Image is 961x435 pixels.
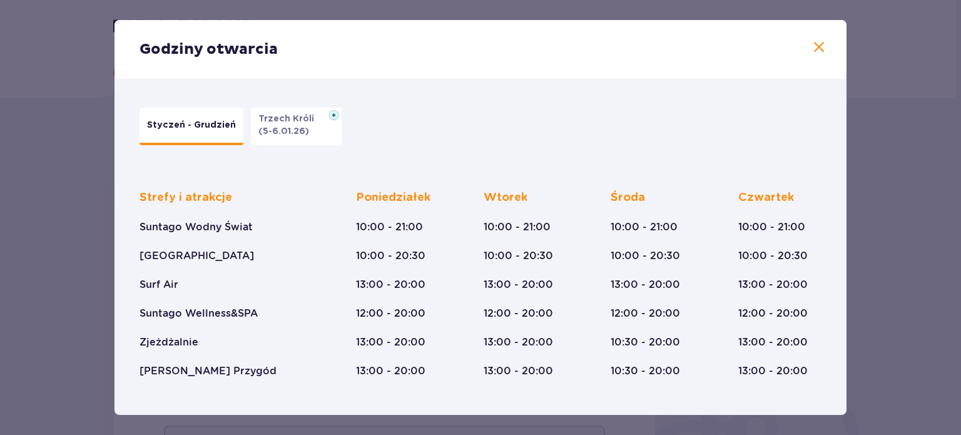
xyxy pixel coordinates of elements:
p: [PERSON_NAME] Przygód [140,364,277,378]
p: 12:00 - 20:00 [611,307,680,320]
p: 10:00 - 20:30 [356,249,425,263]
p: Trzech Króli [258,113,322,125]
p: 10:30 - 20:00 [611,364,680,378]
p: 10:30 - 20:00 [611,335,680,349]
p: 13:00 - 20:00 [738,364,808,378]
button: Styczeń - Grudzień [140,108,243,145]
p: 13:00 - 20:00 [738,335,808,349]
p: Wtorek [484,190,527,205]
p: 10:00 - 21:00 [484,220,551,234]
p: 13:00 - 20:00 [356,335,425,349]
p: Surf Air [140,278,178,292]
p: 10:00 - 20:30 [484,249,553,263]
p: 10:00 - 20:30 [611,249,680,263]
p: 13:00 - 20:00 [738,278,808,292]
p: 13:00 - 20:00 [611,278,680,292]
p: 10:00 - 21:00 [356,220,423,234]
p: Suntago Wellness&SPA [140,307,258,320]
p: Środa [611,190,645,205]
p: Czwartek [738,190,794,205]
p: 13:00 - 20:00 [356,278,425,292]
button: Trzech Króli(5-6.01.26) [251,108,342,145]
p: Strefy i atrakcje [140,190,232,205]
p: [GEOGRAPHIC_DATA] [140,249,254,263]
p: Poniedziałek [356,190,430,205]
p: 12:00 - 20:00 [738,307,808,320]
p: 10:00 - 21:00 [738,220,805,234]
p: Godziny otwarcia [140,40,278,59]
p: (5-6.01.26) [258,125,309,138]
p: 12:00 - 20:00 [356,307,425,320]
p: 13:00 - 20:00 [484,335,553,349]
p: 13:00 - 20:00 [484,278,553,292]
p: 10:00 - 20:30 [738,249,808,263]
p: Zjeżdżalnie [140,335,198,349]
p: 13:00 - 20:00 [356,364,425,378]
p: Suntago Wodny Świat [140,220,253,234]
p: 12:00 - 20:00 [484,307,553,320]
p: Styczeń - Grudzień [147,119,236,131]
p: 13:00 - 20:00 [484,364,553,378]
p: 10:00 - 21:00 [611,220,678,234]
